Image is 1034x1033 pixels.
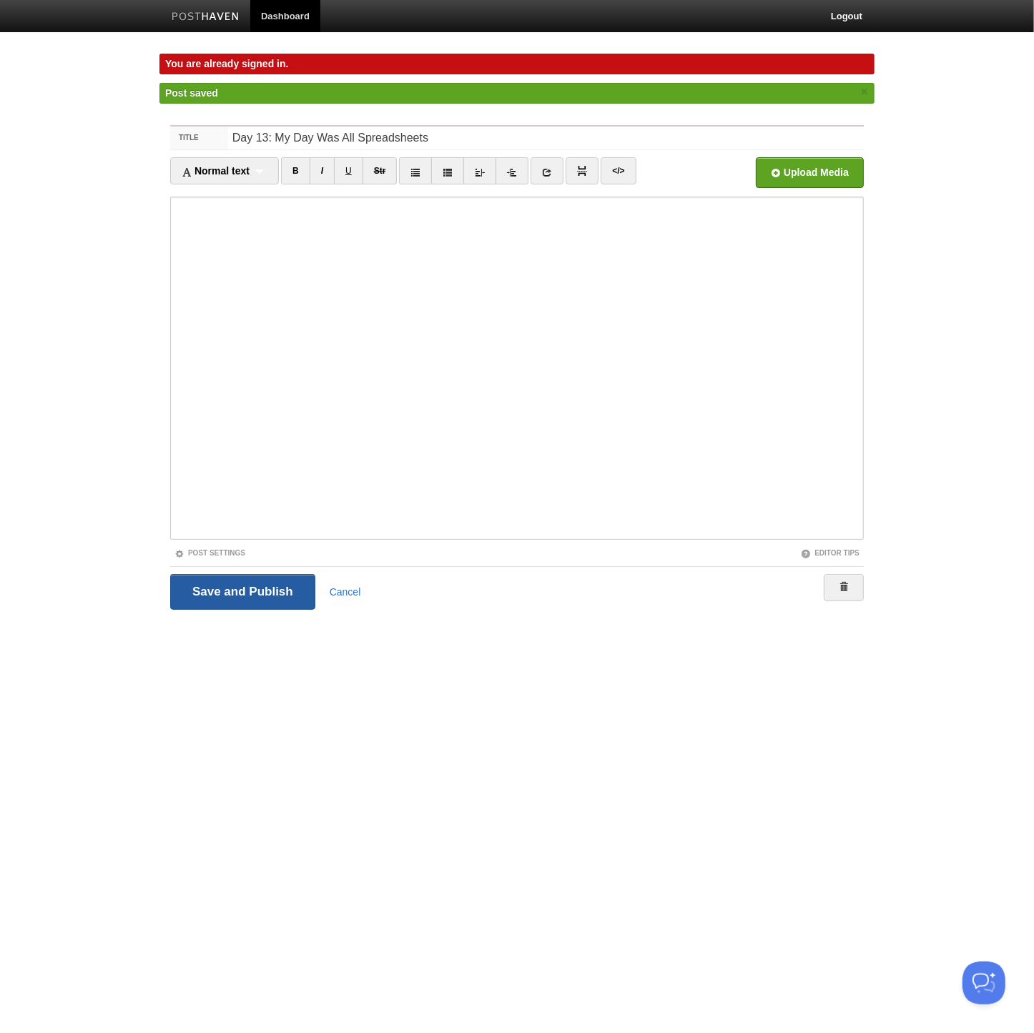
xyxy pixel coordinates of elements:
a: Post Settings [174,549,245,557]
a: </> [601,157,636,184]
a: Str [363,157,398,184]
iframe: Help Scout Beacon - Open [962,962,1005,1004]
span: Post saved [165,87,218,99]
a: Cancel [330,586,361,598]
img: pagebreak-icon.png [577,166,587,176]
div: You are already signed in. [159,54,875,74]
span: Normal text [182,165,250,177]
a: I [310,157,335,184]
a: Editor Tips [801,549,860,557]
del: Str [374,166,386,176]
a: × [858,83,871,101]
label: Title [170,127,228,149]
input: Save and Publish [170,574,315,610]
img: Posthaven-bar [172,12,240,23]
a: U [334,157,363,184]
a: B [281,157,310,184]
